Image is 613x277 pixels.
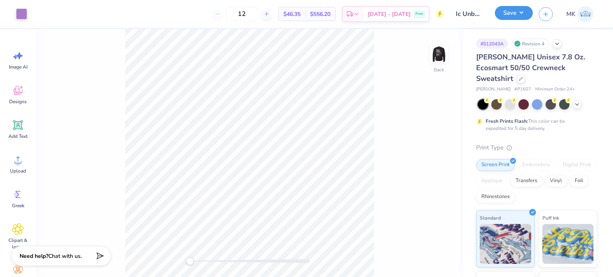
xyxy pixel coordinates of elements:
[226,7,257,21] input: – –
[5,237,31,250] span: Clipart & logos
[545,175,567,187] div: Vinyl
[10,168,26,174] span: Upload
[8,133,28,139] span: Add Text
[283,10,301,18] span: $46.35
[480,224,531,264] img: Standard
[566,10,575,19] span: MK
[12,202,24,209] span: Greek
[9,64,28,70] span: Image AI
[517,159,555,171] div: Embroidery
[476,175,508,187] div: Applique
[486,118,584,132] div: This color can be expedited for 5 day delivery.
[310,10,330,18] span: $556.20
[476,39,508,49] div: # 512043A
[368,10,411,18] span: [DATE] - [DATE]
[476,191,515,203] div: Rhinestones
[415,11,423,17] span: Free
[542,224,594,264] img: Puff Ink
[542,214,559,222] span: Puff Ink
[514,86,531,93] span: # P1607
[48,252,82,260] span: Chat with us.
[480,214,501,222] span: Standard
[186,257,194,265] div: Accessibility label
[486,118,528,124] strong: Fresh Prints Flash:
[476,159,515,171] div: Screen Print
[476,143,597,152] div: Print Type
[569,175,588,187] div: Foil
[563,6,597,22] a: MK
[431,46,447,62] img: Back
[577,6,593,22] img: Muskan Kumari
[20,252,48,260] strong: Need help?
[476,86,510,93] span: [PERSON_NAME]
[510,175,542,187] div: Transfers
[558,159,596,171] div: Digital Print
[476,52,585,83] span: [PERSON_NAME] Unisex 7.8 Oz. Ecosmart 50/50 Crewneck Sweatshirt
[495,6,533,20] button: Save
[9,98,27,105] span: Designs
[535,86,575,93] span: Minimum Order: 24 +
[450,6,489,22] input: Untitled Design
[512,39,549,49] div: Revision 4
[434,66,444,73] div: Back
